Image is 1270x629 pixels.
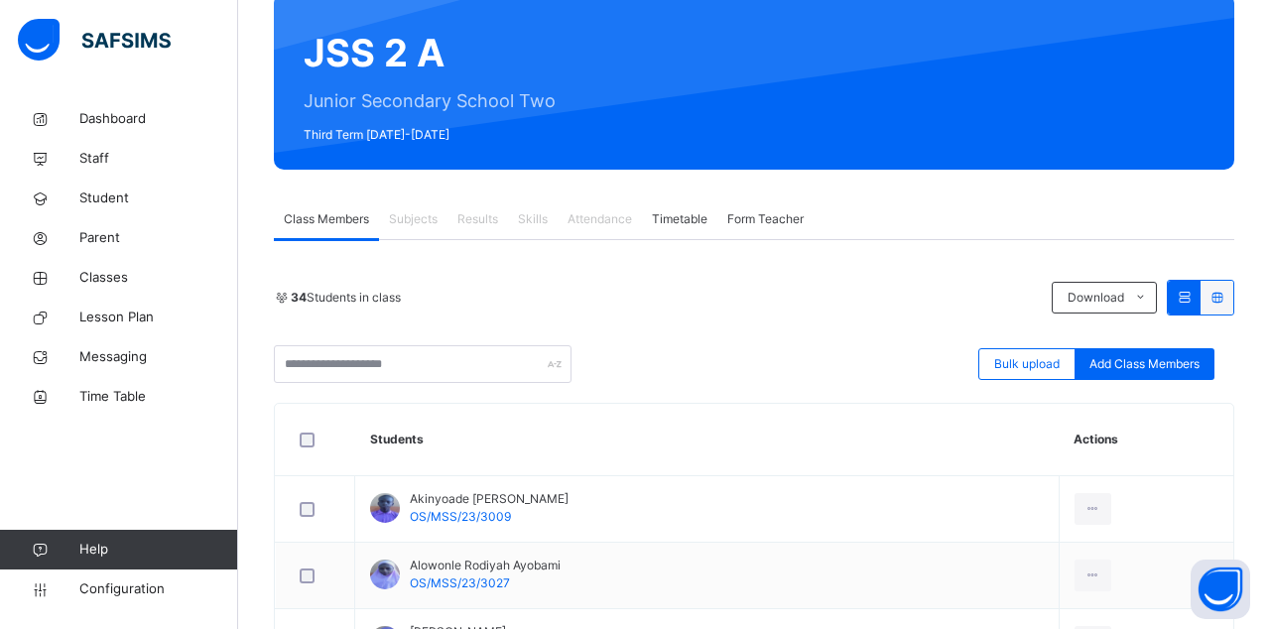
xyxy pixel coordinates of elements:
span: Skills [518,210,548,228]
span: Subjects [389,210,438,228]
span: Form Teacher [727,210,804,228]
span: Alowonle Rodiyah Ayobami [410,557,561,574]
span: Add Class Members [1089,355,1200,373]
span: Third Term [DATE]-[DATE] [304,126,556,144]
span: Student [79,189,238,208]
span: Class Members [284,210,369,228]
span: Lesson Plan [79,308,238,327]
span: Bulk upload [994,355,1060,373]
span: Parent [79,228,238,248]
span: Students in class [291,289,401,307]
span: Time Table [79,387,238,407]
span: Akinyoade [PERSON_NAME] [410,490,569,508]
span: Download [1068,289,1124,307]
span: Staff [79,149,238,169]
span: Messaging [79,347,238,367]
th: Actions [1059,404,1233,476]
span: Help [79,540,237,560]
span: OS/MSS/23/3009 [410,509,511,524]
span: Classes [79,268,238,288]
span: Dashboard [79,109,238,129]
span: Timetable [652,210,707,228]
span: Configuration [79,579,237,599]
b: 34 [291,290,307,305]
th: Students [355,404,1060,476]
span: Results [457,210,498,228]
img: safsims [18,19,171,61]
button: Open asap [1191,560,1250,619]
span: Attendance [568,210,632,228]
span: OS/MSS/23/3027 [410,575,510,590]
